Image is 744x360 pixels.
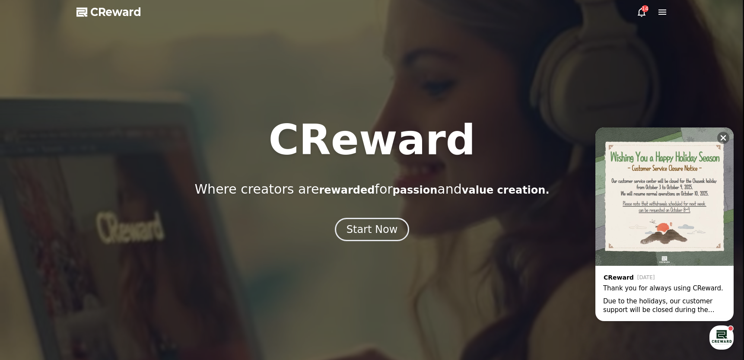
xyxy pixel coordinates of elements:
div: 14 [642,5,649,12]
button: Start Now [335,218,410,241]
a: CReward [76,5,141,19]
span: value creation. [462,184,550,196]
span: CReward [90,5,141,19]
span: Settings [128,287,149,294]
a: Settings [111,274,166,296]
a: Messages [57,274,111,296]
span: rewarded [319,184,375,196]
a: 14 [636,7,647,17]
span: passion [393,184,438,196]
span: Messages [72,287,97,294]
a: Home [3,274,57,296]
span: Home [22,287,37,294]
h1: CReward [268,119,475,161]
p: Where creators are for and [194,182,549,197]
a: Start Now [335,226,410,235]
div: Start Now [347,223,398,236]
